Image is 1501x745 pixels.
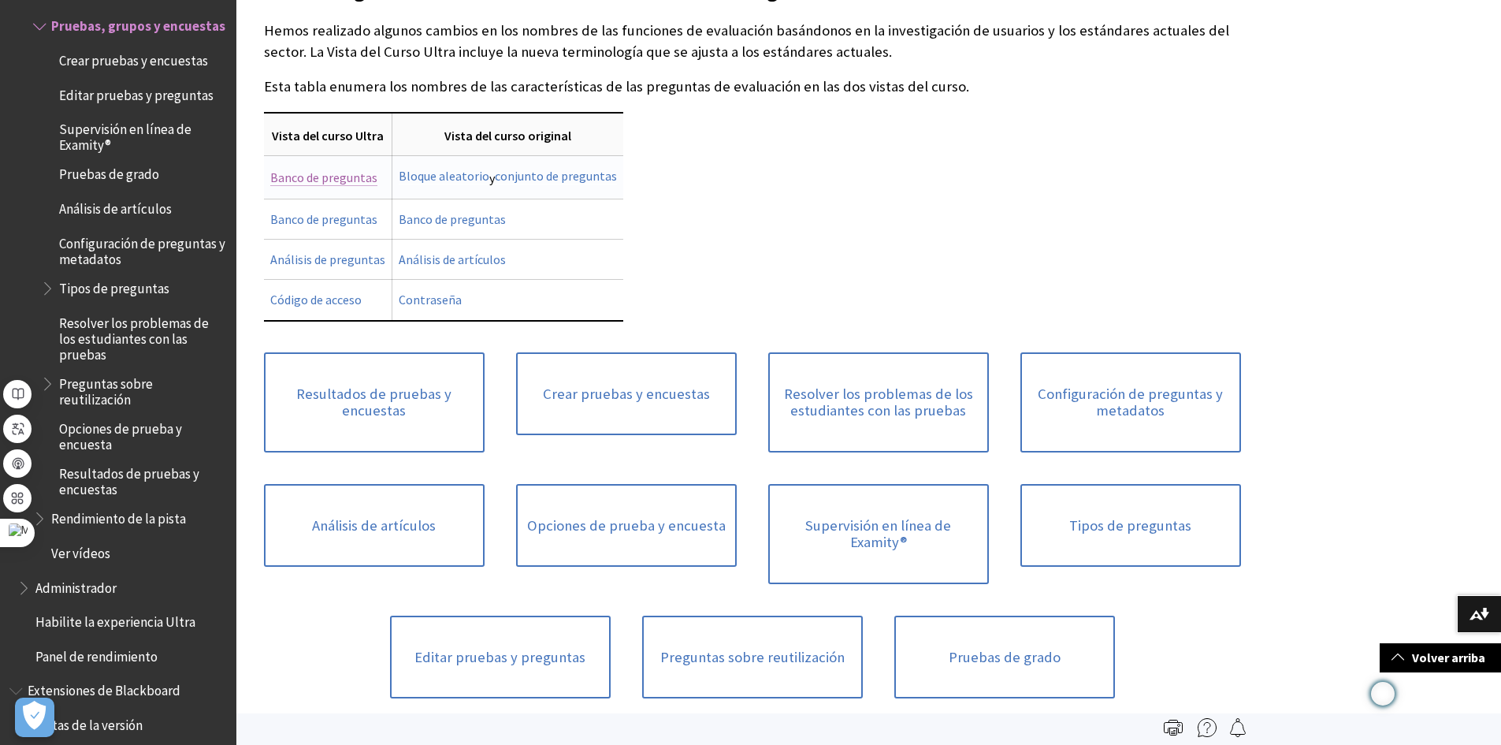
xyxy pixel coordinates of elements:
font: y [489,170,495,186]
a: Tipos de preguntas [1020,484,1241,568]
font: Configuración de preguntas y metadatos [59,235,225,268]
font: Crear pruebas y encuestas [59,52,208,69]
font: Análisis de artículos [312,516,436,535]
a: Configuración de preguntas y metadatos [1020,352,1241,453]
a: Análisis de artículos [264,484,485,568]
font: Rendimiento de la pista [51,510,186,527]
font: Tipos de preguntas [1069,516,1191,535]
font: Análisis de artículos [59,200,172,218]
font: Editar pruebas y preguntas [59,87,214,104]
font: Extensiones de Blackboard [28,682,180,699]
button: Abrir preferencias [15,698,54,737]
font: Preguntas sobre reutilización [59,375,153,408]
a: Banco de preguntas [270,211,377,228]
font: Ver vídeos [51,545,110,562]
font: Supervisión en línea de Examity® [805,516,951,552]
font: Notas de la versión [35,717,143,734]
font: Pruebas, grupos y encuestas [51,17,225,35]
img: Sigue esta página [1228,718,1247,737]
font: Opciones de prueba y encuesta [59,420,182,453]
a: Supervisión en línea de Examity® [768,484,989,584]
font: Crear pruebas y encuestas [543,385,710,403]
font: Contraseña [399,292,462,307]
font: Configuración de preguntas y metadatos [1038,385,1223,420]
font: Pruebas de grado [949,648,1061,666]
a: Editar pruebas y preguntas [390,616,611,699]
font: Supervisión en línea de Examity® [59,121,191,154]
a: Banco de preguntas [270,169,377,186]
a: Análisis de preguntas [270,251,385,268]
a: Contraseña [399,292,462,308]
font: Opciones de prueba y encuesta [527,516,726,535]
a: Banco de preguntas [399,211,506,228]
font: Panel de rendimiento [35,648,158,665]
a: Resultados de pruebas y encuestas [264,352,485,453]
a: Código de acceso [270,292,362,308]
font: Hemos realizado algunos cambios en los nombres de las funciones de evaluación basándonos en la in... [264,21,1229,60]
img: Más ayuda [1198,718,1217,737]
a: Resolver los problemas de los estudiantes con las pruebas [768,352,989,453]
font: Tipos de preguntas [59,280,169,297]
font: Habilite la experiencia Ultra [35,613,195,631]
font: Resolver los problemas de los estudiantes con las pruebas [59,315,209,363]
font: Resultados de pruebas y encuestas [296,385,451,420]
font: Resolver los problemas de los estudiantes con las pruebas [784,385,973,420]
font: Volver arriba [1412,650,1485,665]
font: Editar pruebas y preguntas [414,648,585,666]
a: Preguntas sobre reutilización [642,616,863,699]
font: Pruebas de grado [59,166,159,183]
a: Análisis de artículos [399,251,506,268]
font: Resultados de pruebas y encuestas [59,465,199,498]
font: Código de acceso [270,292,362,307]
a: Pruebas de grado [894,616,1115,699]
a: Opciones de prueba y encuesta [516,484,737,568]
font: Análisis de preguntas [270,251,385,267]
font: Banco de preguntas [270,169,377,185]
img: Imprimir [1164,718,1183,737]
font: Administrador [35,579,117,597]
font: Preguntas sobre reutilización [660,648,845,666]
font: Banco de preguntas [399,211,506,227]
font: Análisis de artículos [399,251,506,267]
font: Banco de preguntas [270,211,377,227]
font: Vista del curso Ultra [272,128,384,143]
font: Esta tabla enumera los nombres de las características de las preguntas de evaluación en las dos v... [264,77,969,95]
a: Volver arriba [1380,643,1501,672]
a: Bloque aleatorio [399,168,489,184]
a: conjunto de preguntas [495,168,617,184]
a: Crear pruebas y encuestas [516,352,737,436]
font: Vista del curso original [444,128,571,143]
